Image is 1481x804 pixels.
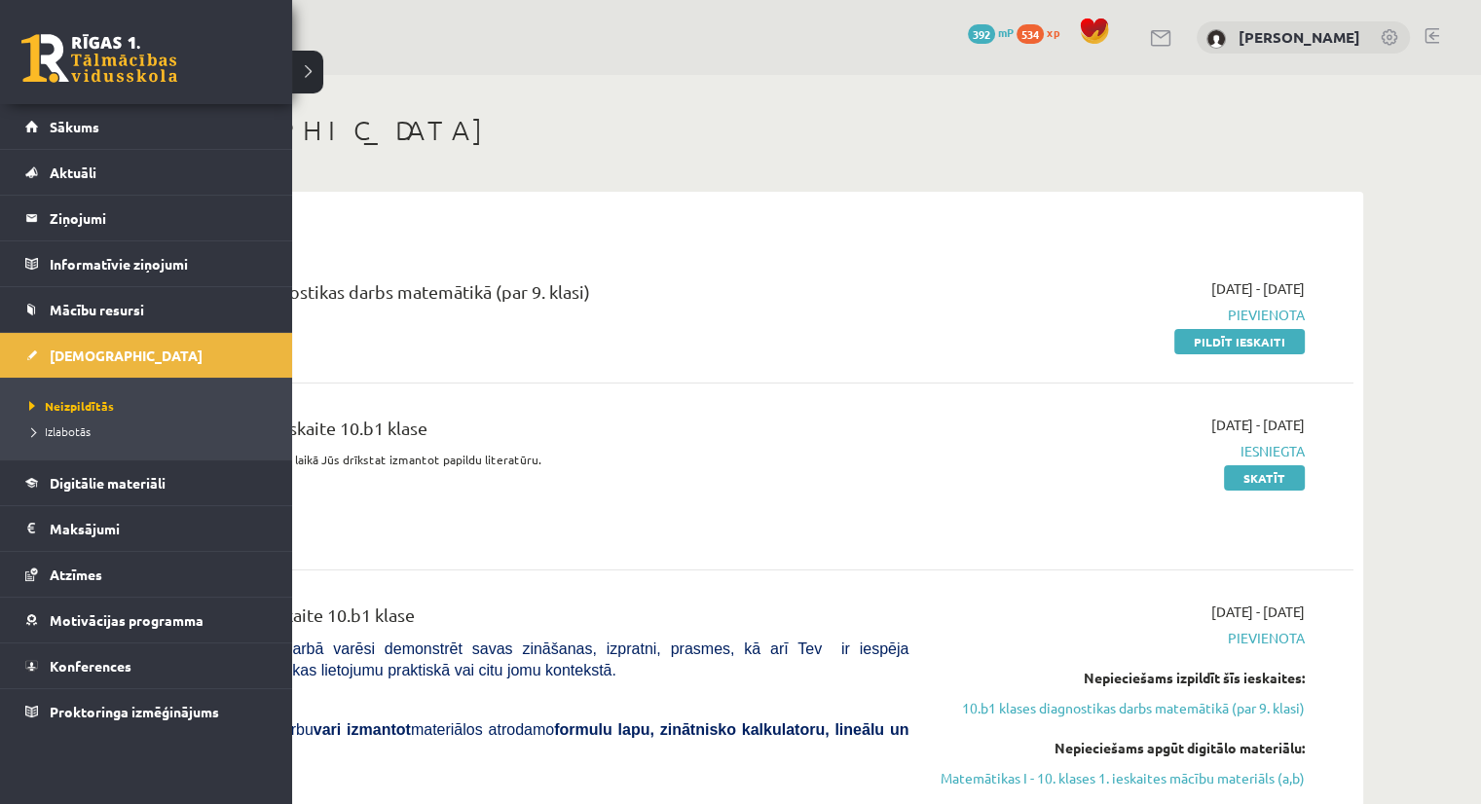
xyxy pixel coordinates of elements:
span: Veicot pārbaudes darbu materiālos atrodamo [146,721,908,759]
span: [DATE] - [DATE] [1211,415,1305,435]
div: Nepieciešams apgūt digitālo materiālu: [938,738,1305,758]
a: [DEMOGRAPHIC_DATA] [25,333,268,378]
span: Izlabotās [24,423,91,439]
a: Aktuāli [25,150,268,195]
span: xp [1047,24,1059,40]
div: Krievu valoda 1. ieskaite 10.b1 klase [146,415,908,451]
a: Pildīt ieskaiti [1174,329,1305,354]
img: Anna Cirse [1206,29,1226,49]
a: Ziņojumi [25,196,268,240]
a: Izlabotās [24,422,273,440]
span: mP [998,24,1014,40]
span: [DEMOGRAPHIC_DATA] [50,347,203,364]
a: Sākums [25,104,268,149]
a: [PERSON_NAME] [1239,27,1360,47]
a: Informatīvie ziņojumi [25,241,268,286]
span: Pievienota [938,628,1305,648]
span: 534 [1017,24,1044,44]
a: Maksājumi [25,506,268,551]
span: Aktuāli [50,164,96,181]
a: Proktoringa izmēģinājums [25,689,268,734]
span: Iesniegta [938,441,1305,461]
a: Skatīt [1224,465,1305,491]
div: Matemātika 1. ieskaite 10.b1 klase [146,602,908,638]
div: Nepieciešams izpildīt šīs ieskaites: [938,668,1305,688]
span: [DATE] - [DATE] [1211,602,1305,622]
a: Mācību resursi [25,287,268,332]
legend: Ziņojumi [50,196,268,240]
a: Neizpildītās [24,397,273,415]
span: 392 [968,24,995,44]
h1: [DEMOGRAPHIC_DATA] [117,114,1363,147]
a: 534 xp [1017,24,1069,40]
a: 10.b1 klases diagnostikas darbs matemātikā (par 9. klasi) [938,698,1305,718]
a: Digitālie materiāli [25,460,268,505]
p: Ieskaites darba rakstīšanas laikā Jūs drīkstat izmantot papildu literatūru. [146,451,908,468]
div: 10.b1 klases diagnostikas darbs matemātikā (par 9. klasi) [146,278,908,314]
legend: Maksājumi [50,506,268,551]
span: [DATE] - [DATE] [1211,278,1305,299]
a: Motivācijas programma [25,598,268,642]
a: Rīgas 1. Tālmācības vidusskola [21,34,177,83]
a: Atzīmes [25,552,268,597]
span: Neizpildītās [24,398,114,414]
a: Konferences [25,643,268,688]
span: Sākums [50,118,99,135]
span: [PERSON_NAME] darbā varēsi demonstrēt savas zināšanas, izpratni, prasmes, kā arī Tev ir iespēja d... [146,640,908,678]
legend: Informatīvie ziņojumi [50,241,268,286]
b: vari izmantot [314,721,411,738]
span: Pievienota [938,305,1305,325]
a: 392 mP [968,24,1014,40]
span: Motivācijas programma [50,611,204,629]
span: Konferences [50,657,131,675]
span: Atzīmes [50,566,102,583]
span: Proktoringa izmēģinājums [50,703,219,720]
span: Mācību resursi [50,301,144,318]
span: Digitālie materiāli [50,474,166,492]
a: Matemātikas I - 10. klases 1. ieskaites mācību materiāls (a,b) [938,768,1305,788]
